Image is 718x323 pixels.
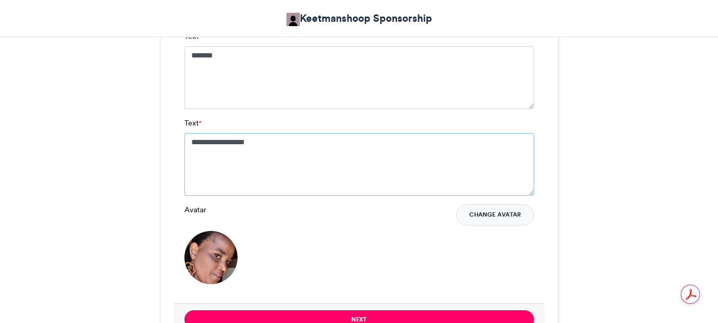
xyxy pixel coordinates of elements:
[286,11,432,26] a: Keetmanshoop Sponsorship
[184,118,201,129] label: Text
[456,204,534,226] button: Change Avatar
[286,13,300,26] img: Keetmanshoop Sponsorship
[184,231,238,284] img: 1756925969.57-b2dcae4267c1926e4edbba7f5065fdc4d8f11412.png
[184,204,206,216] label: Avatar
